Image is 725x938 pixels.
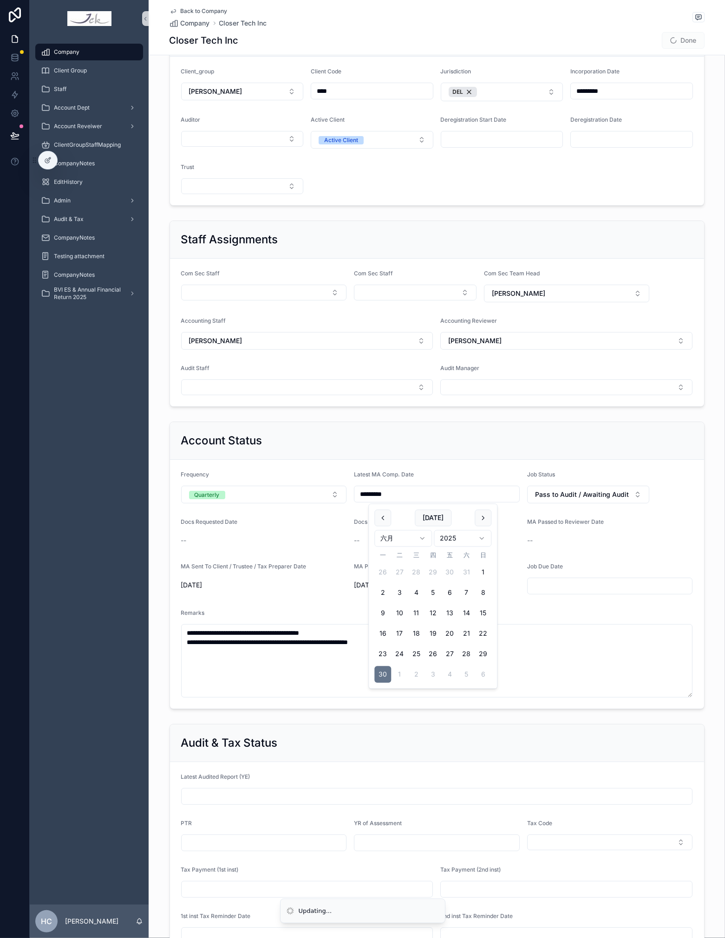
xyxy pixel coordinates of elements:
[354,285,477,300] button: Select Button
[181,116,201,123] span: Auditor
[391,564,408,581] button: 2025年5月27日 星期二
[181,163,195,170] span: Trust
[408,564,425,581] button: 2025年5月28日 星期三
[54,178,83,186] span: EditHistory
[391,585,408,601] button: 2025年6月3日 星期二
[475,625,491,642] button: 2025年6月22日 星期日
[425,646,441,663] button: 2025年6月26日 星期四
[30,37,149,314] div: scrollable content
[54,67,87,74] span: Client Group
[440,866,501,873] span: Tax Payment (2nd inst)
[181,773,250,780] span: Latest Audited Report (YE)
[181,83,304,100] button: Select Button
[181,912,251,919] span: 1st inst Tax Reminder Date
[441,68,471,75] span: Jurisdiction
[475,564,491,581] button: 2025年6月1日 星期日
[449,87,477,97] button: Unselect 6
[425,666,441,683] button: 2025年7月3日 星期四
[570,116,622,123] span: Deregistration Date
[54,160,95,167] span: CompanyNotes
[374,550,491,683] table: 六月 2025
[35,62,143,79] a: Client Group
[54,123,102,130] span: Account Reveiwer
[458,585,475,601] button: 2025年6月7日 星期六
[181,332,433,350] button: Select Button
[35,267,143,283] a: CompanyNotes
[35,99,143,116] a: Account Dept
[408,666,425,683] button: 2025年7月2日 星期三
[181,486,347,503] button: Select Button
[425,564,441,581] button: 2025年5月29日 星期四
[181,518,238,525] span: Docs Requested Date
[441,605,458,622] button: 2025年6月13日 星期五
[181,609,205,616] span: Remarks
[475,550,491,560] th: 星期日
[441,116,507,123] span: Deregistration Start Date
[441,564,458,581] button: 2025年5月30日 星期五
[441,625,458,642] button: 2025年6月20日 星期五
[458,605,475,622] button: 2025年6月14日 星期六
[219,19,267,28] a: Closer Tech Inc
[570,68,620,75] span: Incorporation Date
[535,490,631,499] span: Pass to Audit / Awaiting Audit Report
[492,289,545,298] span: [PERSON_NAME]
[189,87,242,96] span: [PERSON_NAME]
[54,104,90,111] span: Account Dept
[170,19,210,28] a: Company
[181,433,262,448] h2: Account Status
[354,820,402,827] span: YR of Assessment
[181,178,304,194] button: Select Button
[448,336,502,345] span: [PERSON_NAME]
[181,7,228,15] span: Back to Company
[54,48,79,56] span: Company
[65,917,118,926] p: [PERSON_NAME]
[441,585,458,601] button: 2025年6月6日 星期五
[374,550,391,560] th: 星期一
[408,550,425,560] th: 星期三
[189,336,242,345] span: [PERSON_NAME]
[527,834,693,850] button: Select Button
[324,136,358,144] div: Active Client
[391,550,408,560] th: 星期二
[458,550,475,560] th: 星期六
[35,44,143,60] a: Company
[35,155,143,172] a: CompanyNotes
[484,270,540,277] span: Com Sec Team Head
[181,270,220,277] span: Com Sec Staff
[181,820,192,827] span: PTR
[35,285,143,302] a: BVI ES & Annual Financial Return 2025
[54,234,95,241] span: CompanyNotes
[391,646,408,663] button: 2025年6月24日 星期二
[354,563,414,570] span: MA Pass To Audit Date
[181,379,433,395] button: Select Button
[425,550,441,560] th: 星期四
[54,141,121,149] span: ClientGroupStaffMapping
[354,518,407,525] span: Docs Received Date
[408,585,425,601] button: 2025年6月4日 星期三
[408,605,425,622] button: 2025年6月11日 星期三
[35,248,143,265] a: Testing attachment
[35,211,143,228] a: Audit & Tax
[440,317,497,324] span: Accounting Reviewer
[35,174,143,190] a: EditHistory
[311,116,345,123] span: Active Client
[54,215,84,223] span: Audit & Tax
[441,666,458,683] button: 2025年7月4日 星期五
[374,646,391,663] button: 2025年6月23日 星期一
[35,81,143,98] a: Staff
[527,820,552,827] span: Tax Code
[391,605,408,622] button: 2025年6月10日 星期二
[181,131,304,147] button: Select Button
[408,646,425,663] button: 2025年6月25日 星期三
[181,19,210,28] span: Company
[527,536,533,545] span: --
[374,585,391,601] button: 2025年6月2日 星期一
[35,192,143,209] a: Admin
[374,605,391,622] button: 2025年6月9日 星期一
[299,906,332,916] div: Updating...
[391,666,408,683] button: 2025年7月1日 星期二
[354,580,520,590] span: [DATE]
[181,285,347,300] button: Select Button
[181,580,347,590] span: [DATE]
